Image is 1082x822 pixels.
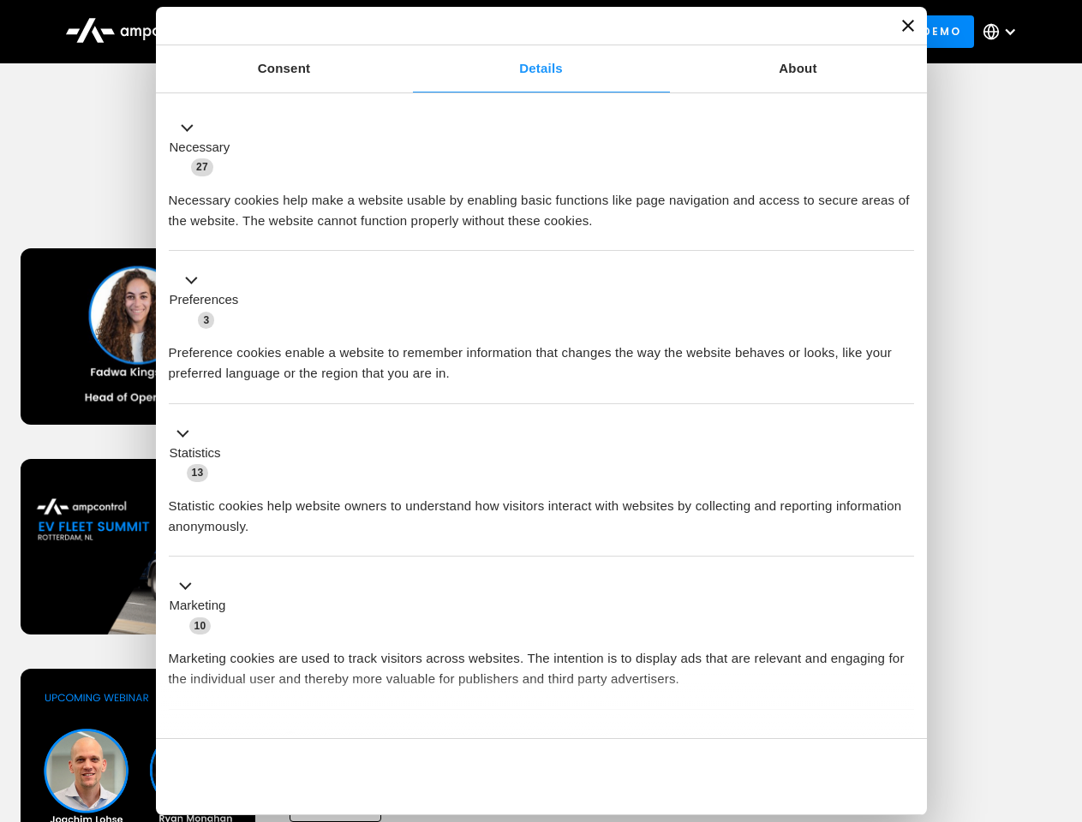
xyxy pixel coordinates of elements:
button: Necessary (27) [169,117,241,177]
button: Statistics (13) [169,423,231,483]
span: 13 [187,464,209,481]
span: 10 [189,617,212,634]
button: Unclassified (2) [169,729,309,750]
div: Marketing cookies are used to track visitors across websites. The intention is to display ads tha... [169,635,914,689]
a: Details [413,45,670,92]
div: Preference cookies enable a website to remember information that changes the way the website beha... [169,330,914,384]
label: Preferences [170,290,239,310]
button: Okay [667,752,913,801]
label: Statistics [170,444,221,463]
span: 2 [283,731,299,748]
label: Marketing [170,596,226,616]
div: Necessary cookies help make a website usable by enabling basic functions like page navigation and... [169,177,914,231]
label: Necessary [170,138,230,158]
button: Preferences (3) [169,271,249,331]
a: About [670,45,927,92]
span: 3 [198,312,214,329]
button: Close banner [902,20,914,32]
button: Marketing (10) [169,576,236,636]
a: Consent [156,45,413,92]
div: Statistic cookies help website owners to understand how visitors interact with websites by collec... [169,483,914,537]
h1: Upcoming Webinars [21,173,1062,214]
span: 27 [191,158,213,176]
